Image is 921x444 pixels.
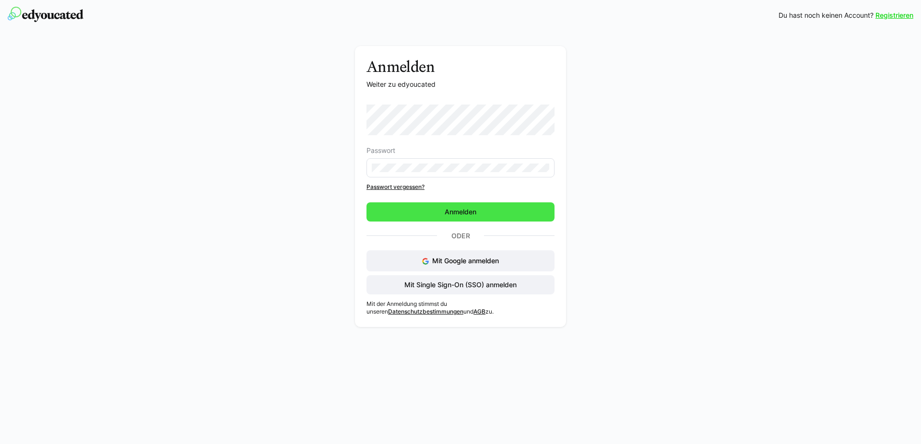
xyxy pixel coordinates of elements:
img: edyoucated [8,7,83,22]
a: Passwort vergessen? [366,183,555,191]
span: Mit Google anmelden [432,257,499,265]
span: Du hast noch keinen Account? [779,11,874,20]
button: Mit Single Sign-On (SSO) anmelden [366,275,555,294]
p: Oder [437,229,484,243]
p: Mit der Anmeldung stimmst du unseren und zu. [366,300,555,315]
span: Anmelden [443,207,478,217]
a: Registrieren [875,11,913,20]
button: Anmelden [366,202,555,222]
h3: Anmelden [366,58,555,76]
a: Datenschutzbestimmungen [388,308,463,315]
span: Mit Single Sign-On (SSO) anmelden [403,280,518,290]
button: Mit Google anmelden [366,250,555,271]
a: AGB [473,308,485,315]
p: Weiter zu edyoucated [366,80,555,89]
span: Passwort [366,147,395,154]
